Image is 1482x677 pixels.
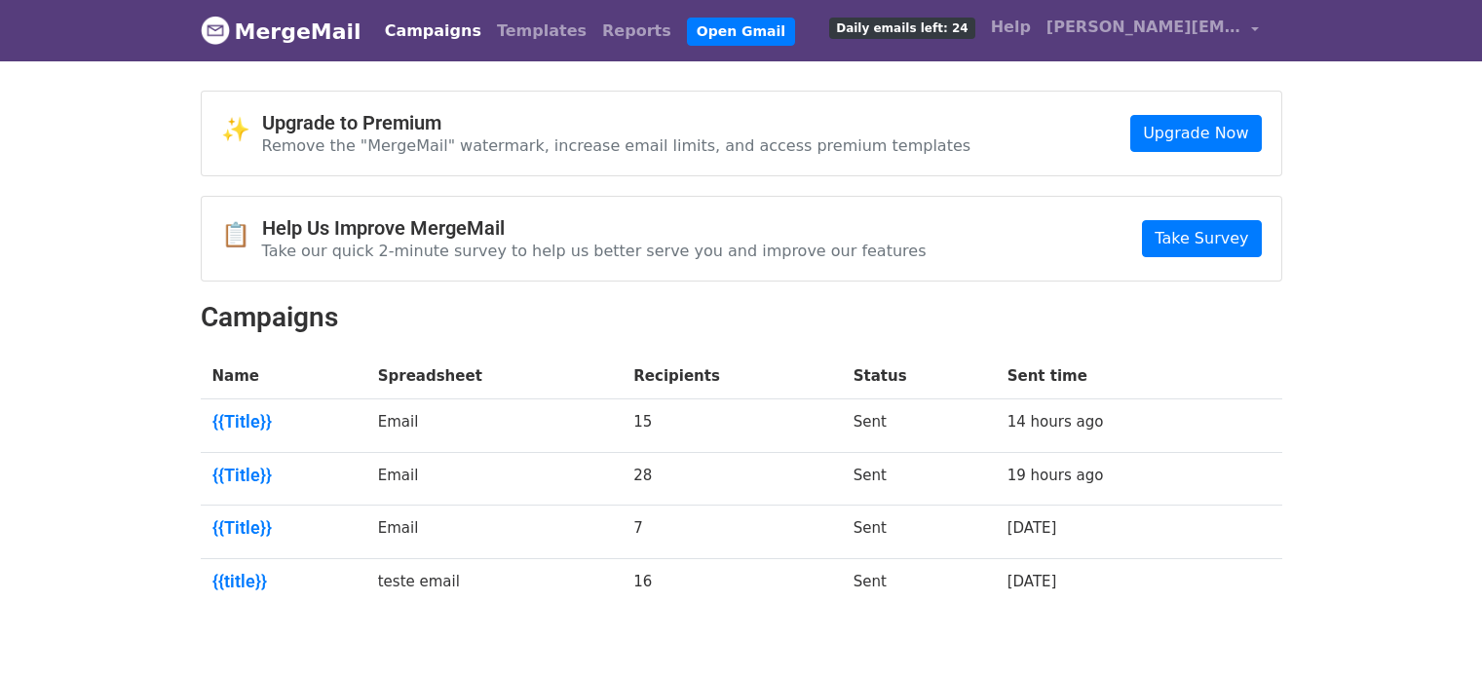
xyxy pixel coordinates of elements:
a: [DATE] [1007,573,1057,590]
th: Spreadsheet [366,354,623,399]
p: Take our quick 2-minute survey to help us better serve you and improve our features [262,241,927,261]
a: Help [983,8,1039,47]
a: Upgrade Now [1130,115,1261,152]
a: Campaigns [377,12,489,51]
td: teste email [366,558,623,611]
a: [DATE] [1007,519,1057,537]
a: MergeMail [201,11,361,52]
th: Status [842,354,996,399]
span: ✨ [221,116,262,144]
td: 16 [622,558,841,611]
a: {{Title}} [212,465,355,486]
th: Name [201,354,366,399]
td: Sent [842,558,996,611]
td: Sent [842,399,996,453]
a: {{title}} [212,571,355,592]
td: 28 [622,452,841,506]
td: Sent [842,452,996,506]
th: Recipients [622,354,841,399]
a: Open Gmail [687,18,795,46]
a: 19 hours ago [1007,467,1104,484]
a: {{Title}} [212,411,355,433]
td: 15 [622,399,841,453]
td: Email [366,399,623,453]
td: Email [366,452,623,506]
h4: Upgrade to Premium [262,111,971,134]
h2: Campaigns [201,301,1282,334]
a: Templates [489,12,594,51]
span: 📋 [221,221,262,249]
a: 14 hours ago [1007,413,1104,431]
span: Daily emails left: 24 [829,18,974,39]
a: Daily emails left: 24 [821,8,982,47]
th: Sent time [996,354,1235,399]
p: Remove the "MergeMail" watermark, increase email limits, and access premium templates [262,135,971,156]
td: Email [366,506,623,559]
a: Reports [594,12,679,51]
a: Take Survey [1142,220,1261,257]
td: Sent [842,506,996,559]
td: 7 [622,506,841,559]
h4: Help Us Improve MergeMail [262,216,927,240]
a: [PERSON_NAME][EMAIL_ADDRESS][DOMAIN_NAME] [1039,8,1267,54]
a: {{Title}} [212,517,355,539]
img: MergeMail logo [201,16,230,45]
span: [PERSON_NAME][EMAIL_ADDRESS][DOMAIN_NAME] [1046,16,1241,39]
